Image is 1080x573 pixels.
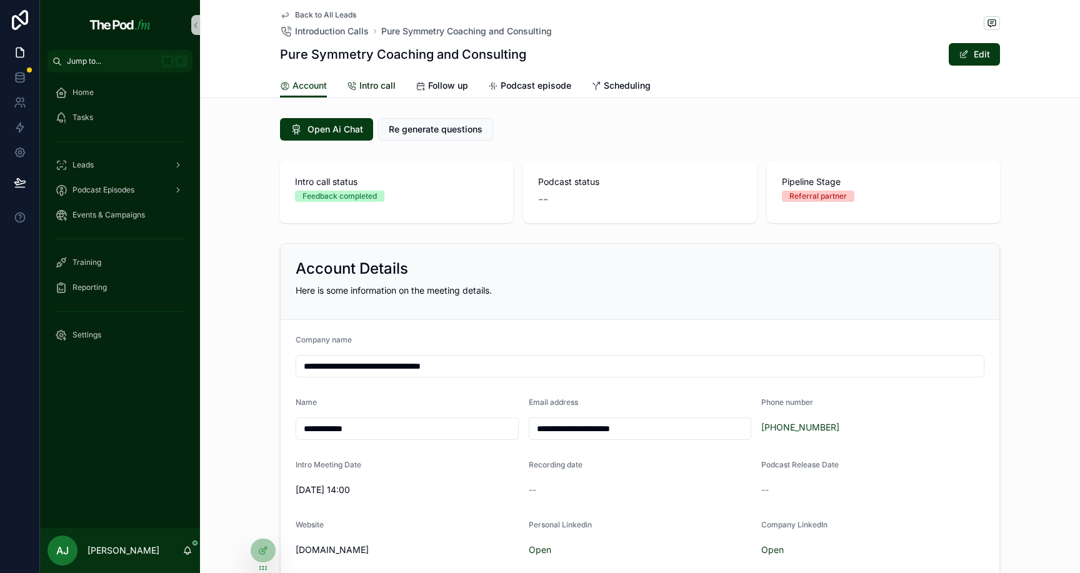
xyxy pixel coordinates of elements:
a: Events & Campaigns [47,204,192,226]
span: Events & Campaigns [72,210,145,220]
p: Here is some information on the meeting details. [296,284,984,297]
div: Feedback completed [302,191,377,202]
a: Open [761,544,784,555]
p: [PERSON_NAME] [87,544,159,557]
span: Account [292,79,327,92]
div: scrollable content [40,72,200,362]
a: Settings [47,324,192,346]
span: K [176,56,186,66]
span: Back to All Leads [295,10,356,20]
span: Podcast status [538,176,741,188]
h1: Pure Symmetry Coaching and Consulting [280,46,526,63]
a: Intro call [347,74,396,99]
span: [DATE] 14:00 [296,484,519,496]
div: Referral partner [789,191,847,202]
span: Introduction Calls [295,25,369,37]
span: -- [538,191,548,208]
a: Scheduling [591,74,651,99]
span: Settings [72,330,101,340]
span: Jump to... [67,56,156,66]
a: [PHONE_NUMBER] [761,421,839,434]
span: Scheduling [604,79,651,92]
span: Company LinkedIn [761,520,827,529]
a: Podcast Episodes [47,179,192,201]
span: Intro Meeting Date [296,460,361,469]
a: Open [529,544,551,555]
span: Recording date [529,460,582,469]
span: Podcast Episodes [72,185,134,195]
span: Intro call [359,79,396,92]
a: Training [47,251,192,274]
span: -- [761,484,769,496]
span: Tasks [72,112,93,122]
span: [DOMAIN_NAME] [296,544,519,556]
span: Website [296,520,324,529]
a: Pure Symmetry Coaching and Consulting [381,25,552,37]
span: Home [72,87,94,97]
span: Personal Linkedin [529,520,592,529]
a: Reporting [47,276,192,299]
a: Tasks [47,106,192,129]
a: Introduction Calls [280,25,369,37]
a: Home [47,81,192,104]
h2: Account Details [296,259,408,279]
span: Name [296,397,317,407]
span: Pipeline Stage [782,176,985,188]
span: Podcast Release Date [761,460,839,469]
img: App logo [86,15,153,35]
span: Leads [72,160,94,170]
span: Re generate questions [389,123,482,136]
span: Podcast episode [501,79,571,92]
a: Podcast episode [488,74,571,99]
span: Intro call status [295,176,498,188]
a: Back to All Leads [280,10,356,20]
a: Leads [47,154,192,176]
button: Re generate questions [378,118,493,141]
a: Account [280,74,327,98]
a: Follow up [416,74,468,99]
span: Phone number [761,397,813,407]
span: Email address [529,397,578,407]
button: Open Ai Chat [280,118,373,141]
button: Jump to...K [47,50,192,72]
span: AJ [56,543,69,558]
button: Edit [949,43,1000,66]
span: Follow up [428,79,468,92]
span: Reporting [72,282,107,292]
span: Training [72,257,101,267]
span: Company name [296,335,352,344]
span: Open Ai Chat [307,123,363,136]
span: -- [529,484,536,496]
